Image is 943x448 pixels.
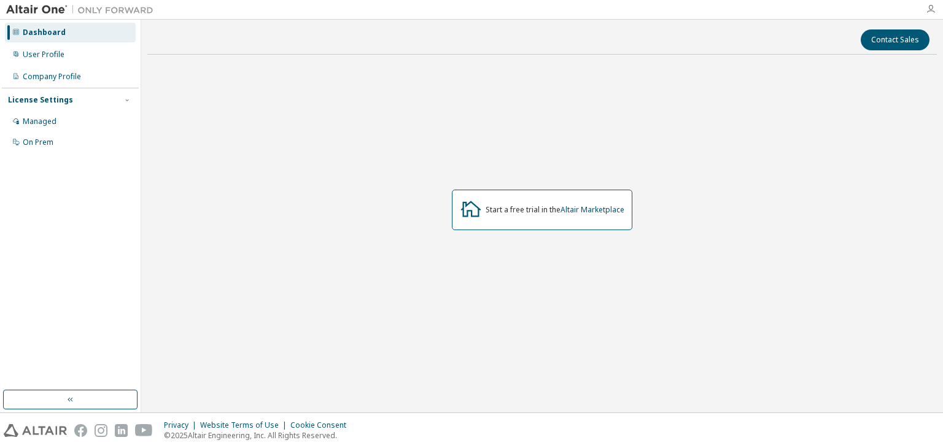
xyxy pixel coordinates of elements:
[23,28,66,37] div: Dashboard
[861,29,929,50] button: Contact Sales
[95,424,107,437] img: instagram.svg
[200,420,290,430] div: Website Terms of Use
[23,50,64,60] div: User Profile
[486,205,624,215] div: Start a free trial in the
[74,424,87,437] img: facebook.svg
[135,424,153,437] img: youtube.svg
[6,4,160,16] img: Altair One
[561,204,624,215] a: Altair Marketplace
[290,420,354,430] div: Cookie Consent
[23,72,81,82] div: Company Profile
[115,424,128,437] img: linkedin.svg
[164,430,354,441] p: © 2025 Altair Engineering, Inc. All Rights Reserved.
[23,117,56,126] div: Managed
[23,137,53,147] div: On Prem
[4,424,67,437] img: altair_logo.svg
[164,420,200,430] div: Privacy
[8,95,73,105] div: License Settings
